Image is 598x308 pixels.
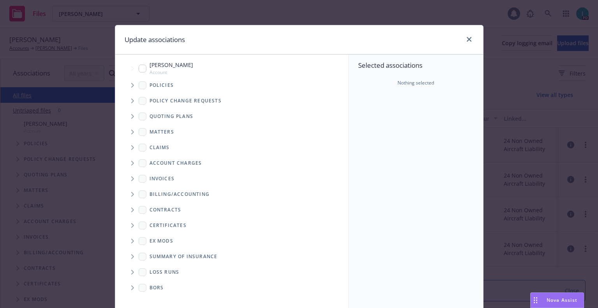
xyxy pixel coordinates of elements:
span: Invoices [149,176,175,181]
span: Ex Mods [149,239,173,243]
div: Folder Tree Example [115,187,348,296]
span: Policy change requests [149,99,222,103]
div: Tree Example [115,59,348,186]
button: Nova Assist [530,292,584,308]
span: Contracts [149,208,181,212]
a: close [464,35,474,44]
span: Nothing selected [397,79,434,86]
span: Account [149,69,193,76]
span: [PERSON_NAME] [149,61,193,69]
span: Billing/Accounting [149,192,210,197]
span: Policies [149,83,174,88]
span: Matters [149,130,174,134]
div: Drag to move [531,293,540,308]
span: Loss Runs [149,270,179,275]
span: Nova Assist [547,297,577,303]
span: BORs [149,285,164,290]
span: Quoting plans [149,114,193,119]
span: Certificates [149,223,186,228]
span: Selected associations [358,61,474,70]
span: Account charges [149,161,202,165]
h1: Update associations [125,35,185,45]
span: Claims [149,145,170,150]
span: Summary of insurance [149,254,218,259]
